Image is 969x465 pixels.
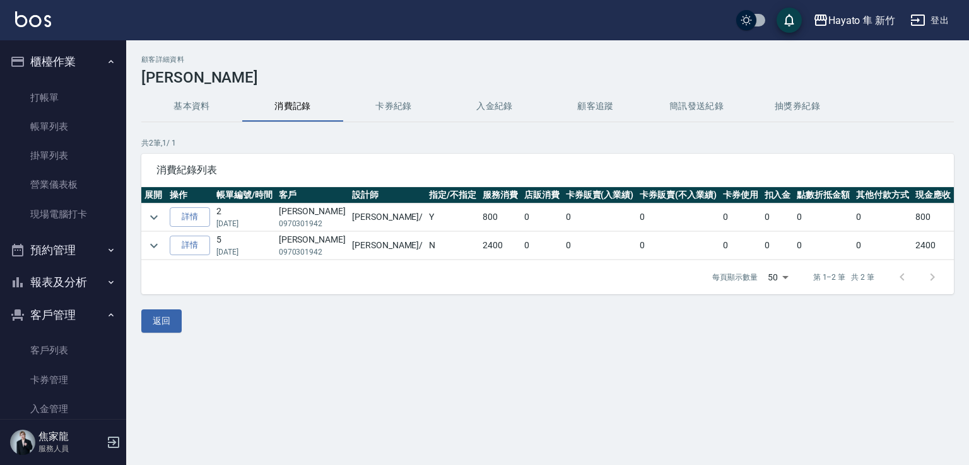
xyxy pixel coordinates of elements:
td: 5 [213,232,276,260]
th: 服務消費 [479,187,521,204]
td: [PERSON_NAME] / [349,232,426,260]
td: 2400 [912,232,954,260]
th: 操作 [167,187,213,204]
th: 展開 [141,187,167,204]
span: 消費紀錄列表 [156,164,939,176]
td: 0 [521,232,563,260]
th: 卡券販賣(入業績) [563,187,637,204]
button: Hayato 隼 新竹 [808,8,900,33]
td: 0 [794,204,853,231]
p: [DATE] [216,246,273,258]
td: 0 [853,204,912,231]
th: 店販消費 [521,187,563,204]
p: [DATE] [216,218,273,229]
th: 卡券使用 [720,187,761,204]
td: 800 [479,204,521,231]
button: 客戶管理 [5,299,121,331]
td: 0 [761,232,794,260]
td: 0 [761,204,794,231]
td: 0 [637,232,720,260]
td: 0 [720,232,761,260]
p: 0970301942 [279,246,346,258]
button: 簡訊發送紀錄 [646,91,747,122]
td: 2400 [479,232,521,260]
th: 指定/不指定 [426,187,479,204]
a: 詳情 [170,207,210,227]
th: 現金應收 [912,187,954,204]
td: 800 [912,204,954,231]
p: 共 2 筆, 1 / 1 [141,137,954,149]
p: 服務人員 [38,443,103,454]
a: 現場電腦打卡 [5,200,121,229]
button: 卡券紀錄 [343,91,444,122]
th: 客戶 [276,187,349,204]
td: 2 [213,204,276,231]
a: 帳單列表 [5,112,121,141]
button: 返回 [141,309,182,333]
a: 入金管理 [5,394,121,423]
td: 0 [521,204,563,231]
button: 預約管理 [5,234,121,267]
a: 掛單列表 [5,141,121,170]
button: 抽獎券紀錄 [747,91,848,122]
p: 第 1–2 筆 共 2 筆 [813,272,874,283]
a: 打帳單 [5,83,121,112]
td: 0 [637,204,720,231]
td: 0 [720,204,761,231]
td: [PERSON_NAME] [276,232,349,260]
h3: [PERSON_NAME] [141,69,954,86]
td: 0 [853,232,912,260]
p: 每頁顯示數量 [712,272,758,283]
div: Hayato 隼 新竹 [828,13,895,28]
th: 扣入金 [761,187,794,204]
th: 點數折抵金額 [794,187,853,204]
td: N [426,232,479,260]
td: [PERSON_NAME] / [349,204,426,231]
td: 0 [794,232,853,260]
td: 0 [563,232,637,260]
img: Person [10,430,35,455]
th: 設計師 [349,187,426,204]
a: 詳情 [170,236,210,255]
a: 營業儀表板 [5,170,121,199]
button: 消費記錄 [242,91,343,122]
button: 顧客追蹤 [545,91,646,122]
button: 報表及分析 [5,266,121,299]
p: 0970301942 [279,218,346,229]
th: 帳單編號/時間 [213,187,276,204]
button: 櫃檯作業 [5,45,121,78]
button: 基本資料 [141,91,242,122]
td: 0 [563,204,637,231]
button: expand row [144,208,163,227]
a: 客戶列表 [5,336,121,365]
td: [PERSON_NAME] [276,204,349,231]
h2: 顧客詳細資料 [141,55,954,64]
td: Y [426,204,479,231]
img: Logo [15,11,51,27]
a: 卡券管理 [5,365,121,394]
button: save [777,8,802,33]
button: 入金紀錄 [444,91,545,122]
div: 50 [763,260,793,294]
th: 卡券販賣(不入業績) [637,187,720,204]
th: 其他付款方式 [853,187,912,204]
button: 登出 [905,9,954,32]
button: expand row [144,236,163,255]
h5: 焦家龍 [38,430,103,443]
